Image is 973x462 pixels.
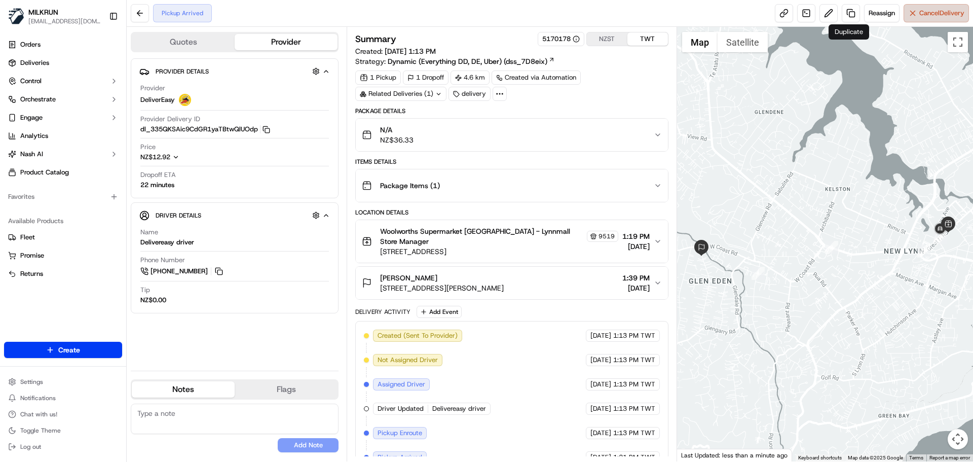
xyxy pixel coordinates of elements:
button: Orchestrate [4,91,122,108]
span: [DATE] [590,429,611,438]
span: Orchestrate [20,95,56,104]
span: [DATE] [622,241,650,252]
button: Map camera controls [948,429,968,449]
button: MILKRUNMILKRUN[EMAIL_ADDRESS][DOMAIN_NAME] [4,4,105,28]
button: Show street map [682,32,718,52]
span: 9519 [598,232,615,240]
button: Log out [4,440,122,454]
div: Strategy: [355,56,555,66]
button: Add Event [417,306,462,318]
button: 5170178 [542,34,580,44]
div: 4 [933,231,947,244]
span: Assigned Driver [378,380,425,389]
a: Dynamic (Everything DD, DE, Uber) (dss_7D8eix) [388,56,555,66]
div: 4.6 km [451,70,490,85]
span: [PHONE_NUMBER] [151,267,208,276]
span: Price [140,143,156,152]
span: [DATE] [622,283,650,293]
button: [EMAIL_ADDRESS][DOMAIN_NAME] [28,17,101,25]
span: MILKRUN [28,7,58,17]
button: Reassign [864,4,900,22]
a: Returns [8,269,118,278]
a: Created via Automation [492,70,581,85]
button: Create [4,342,122,358]
span: Settings [20,378,43,386]
button: Provider [235,34,338,50]
span: Analytics [20,131,48,140]
span: Provider Details [156,67,209,76]
span: Delivereasy driver [432,404,486,413]
span: Driver Updated [378,404,424,413]
button: CancelDelivery [904,4,969,22]
button: Fleet [4,229,122,245]
span: Engage [20,113,43,122]
span: Woolworths Supermarket [GEOGRAPHIC_DATA] - Lynnmall Store Manager [380,226,584,246]
span: [DATE] [590,404,611,413]
div: Favorites [4,189,122,205]
div: Duplicate [829,24,869,40]
span: Pickup Enroute [378,429,422,438]
button: Keyboard shortcuts [798,454,842,461]
img: delivereasy_logo.png [179,94,191,106]
button: Chat with us! [4,407,122,421]
span: DeliverEasy [140,95,175,104]
button: Package Items (1) [356,169,667,202]
span: Not Assigned Driver [378,356,438,365]
span: Create [58,345,80,355]
span: Created (Sent To Provider) [378,331,458,340]
span: Name [140,228,158,237]
span: Dynamic (Everything DD, DE, Uber) (dss_7D8eix) [388,56,547,66]
div: Location Details [355,208,668,217]
a: Fleet [8,233,118,242]
span: Notifications [20,394,56,402]
button: Woolworths Supermarket [GEOGRAPHIC_DATA] - Lynnmall Store Manager9519[STREET_ADDRESS]1:19 PM[DATE] [356,220,667,263]
span: Nash AI [20,150,43,159]
button: Flags [235,381,338,398]
span: Returns [20,269,43,278]
span: Package Items ( 1 ) [380,181,440,191]
div: 1 Dropoff [403,70,448,85]
span: 1:13 PM TWT [613,404,655,413]
span: Fleet [20,233,35,242]
button: [PERSON_NAME][STREET_ADDRESS][PERSON_NAME]1:39 PM[DATE] [356,267,667,299]
div: 3 [917,244,930,258]
span: 1:21 PM TWT [613,453,655,462]
a: Deliveries [4,55,122,71]
a: Orders [4,37,122,53]
span: 1:19 PM [622,231,650,241]
button: Toggle fullscreen view [948,32,968,52]
span: Orders [20,40,41,49]
a: Analytics [4,128,122,144]
img: MILKRUN [8,8,24,24]
span: [STREET_ADDRESS] [380,246,618,257]
span: Driver Details [156,211,201,220]
span: [PERSON_NAME] [380,273,437,283]
div: 1 [752,267,765,280]
a: Product Catalog [4,164,122,181]
span: Provider Delivery ID [140,115,200,124]
span: Pickup Arrived [378,453,422,462]
button: NZ$12.92 [140,153,230,162]
span: Product Catalog [20,168,69,177]
button: Show satellite imagery [718,32,768,52]
span: 1:13 PM TWT [613,331,655,340]
div: Items Details [355,158,668,166]
img: Google [680,448,713,461]
span: Provider [140,84,165,93]
span: [DATE] 1:13 PM [385,47,436,56]
span: Reassign [869,9,895,18]
button: dl_335QKSAic9CdGR1yaTBtwQlUOdp [140,125,270,134]
span: Toggle Theme [20,427,61,435]
button: Engage [4,110,122,126]
span: Control [20,77,42,86]
span: Phone Number [140,256,185,265]
span: Cancel Delivery [919,9,964,18]
button: Settings [4,375,122,389]
button: Promise [4,247,122,264]
span: Map data ©2025 Google [848,455,903,460]
button: N/ANZ$36.33 [356,119,667,151]
span: [STREET_ADDRESS][PERSON_NAME] [380,283,504,293]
